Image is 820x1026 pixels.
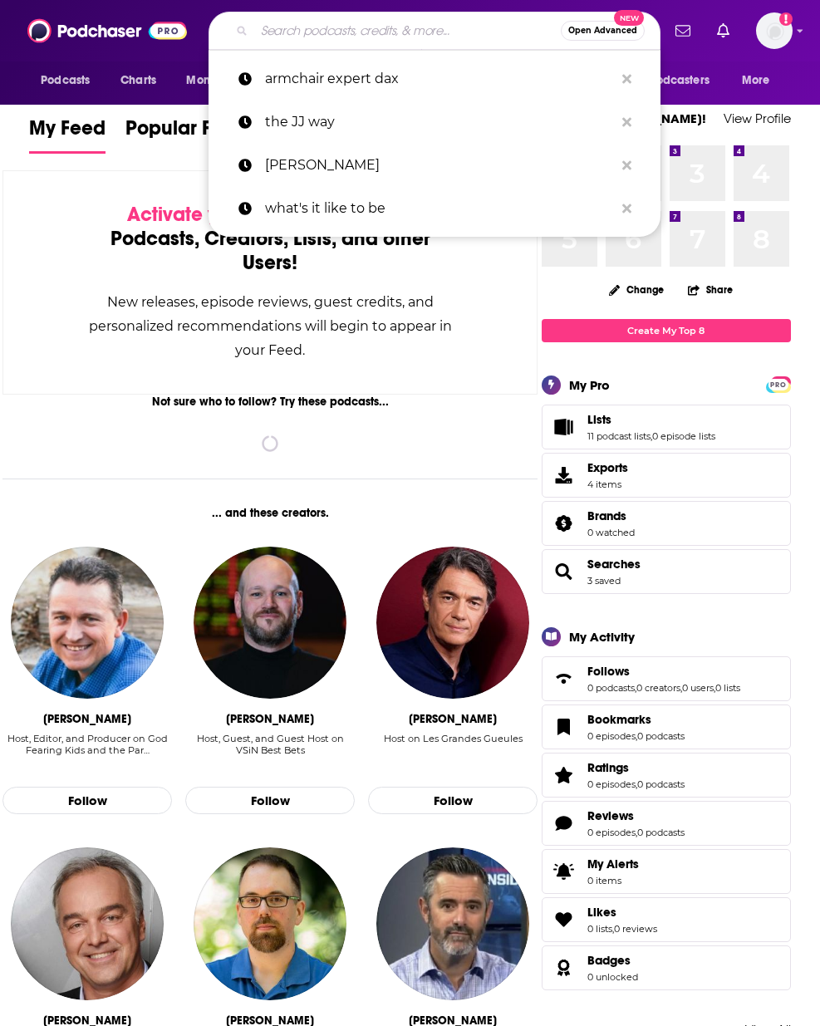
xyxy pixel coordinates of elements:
div: My Activity [569,629,635,645]
a: 0 creators [636,682,680,694]
a: PRO [768,377,788,390]
button: open menu [29,65,111,96]
div: Carey Green [43,712,131,726]
button: open menu [174,65,267,96]
span: Likes [587,905,616,920]
span: Reviews [542,801,791,846]
a: Likes [587,905,657,920]
span: PRO [768,379,788,391]
svg: Add a profile image [779,12,793,26]
span: Badges [542,945,791,990]
span: Popular Feed [125,115,247,150]
a: Charts [110,65,166,96]
a: 0 podcasts [637,778,685,790]
p: what's it like to be [265,187,614,230]
p: armchair expert dax [265,57,614,101]
a: 0 podcasts [637,730,685,742]
a: 0 episodes [587,778,636,790]
span: Reviews [587,808,634,823]
a: Show notifications dropdown [710,17,736,45]
div: Search podcasts, credits, & more... [209,12,660,50]
a: Follows [547,667,581,690]
div: Host, Editor, and Producer on God Fearing Kids and the Par… [2,733,172,756]
a: Brands [547,512,581,535]
a: Reviews [547,812,581,835]
button: Open AdvancedNew [561,21,645,41]
img: Alain Marschall [376,547,529,700]
a: 0 episode lists [652,430,715,442]
a: 0 lists [587,923,612,935]
span: Exports [587,460,628,475]
span: 0 items [587,875,639,886]
span: Lists [587,412,611,427]
button: Follow [185,787,355,815]
span: For Podcasters [630,69,710,92]
a: Brands [587,508,635,523]
a: View Profile [724,110,791,126]
span: Exports [547,464,581,487]
a: [PERSON_NAME] [209,144,660,187]
span: , [651,430,652,442]
div: Host on Les Grandes Gueules [384,733,523,744]
span: My Alerts [587,857,639,871]
a: what's it like to be [209,187,660,230]
div: by following Podcasts, Creators, Lists, and other Users! [86,203,454,275]
span: Open Advanced [568,27,637,35]
span: Ratings [542,753,791,798]
span: More [742,69,770,92]
a: Create My Top 8 [542,319,791,341]
a: armchair expert dax [209,57,660,101]
span: , [636,827,637,838]
span: Lists [542,405,791,449]
a: Lists [587,412,715,427]
a: My Feed [29,115,106,154]
span: Podcasts [41,69,90,92]
button: Follow [368,787,538,815]
img: Chris Martin [194,847,346,1000]
span: Ratings [587,760,629,775]
a: Exports [542,453,791,498]
div: ... and these creators. [2,506,538,520]
a: the JJ way [209,101,660,144]
button: Share [687,273,734,306]
a: Likes [547,908,581,931]
a: My Alerts [542,849,791,894]
span: My Feed [29,115,106,150]
a: Show notifications dropdown [669,17,697,45]
a: Popular Feed [125,115,247,154]
span: , [635,682,636,694]
img: Wes Reynolds [194,547,346,700]
div: Wes Reynolds [226,712,314,726]
span: , [714,682,715,694]
span: Logged in as Isla [756,12,793,49]
span: Badges [587,953,631,968]
a: 0 users [682,682,714,694]
a: 0 podcasts [637,827,685,838]
p: the JJ way [265,101,614,144]
a: 0 unlocked [587,971,638,983]
a: Bookmarks [547,715,581,739]
a: Olivier Truchot [11,847,164,1000]
button: Change [599,279,674,300]
a: Searches [587,557,641,572]
a: Ratings [547,763,581,787]
a: 0 watched [587,527,635,538]
a: Badges [587,953,638,968]
a: Bookmarks [587,712,685,727]
span: Follows [542,656,791,701]
span: , [612,923,614,935]
a: 0 episodes [587,730,636,742]
span: , [636,730,637,742]
a: Reviews [587,808,685,823]
span: , [636,778,637,790]
button: Show profile menu [756,12,793,49]
div: Alain Marschall [409,712,497,726]
a: Dave Ross [376,847,529,1000]
span: Activate your Feed [127,202,297,227]
a: Carey Green [11,547,164,700]
a: Searches [547,560,581,583]
a: 0 podcasts [587,682,635,694]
